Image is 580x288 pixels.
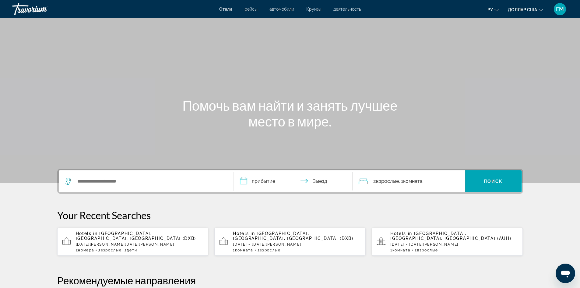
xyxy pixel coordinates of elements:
[390,231,511,241] span: [GEOGRAPHIC_DATA], [GEOGRAPHIC_DATA], [GEOGRAPHIC_DATA] (AUH)
[333,7,361,12] a: деятельность
[390,242,518,247] p: [DATE] - [DATE][PERSON_NAME]
[353,170,465,192] button: Путешественники: 2 взрослых, 0 детей
[372,227,523,256] button: Hotels in [GEOGRAPHIC_DATA], [GEOGRAPHIC_DATA], [GEOGRAPHIC_DATA] (AUH)[DATE] - [DATE][PERSON_NAM...
[508,7,537,12] font: доллар США
[235,248,253,252] span: Комната
[76,242,204,247] p: [DATE][PERSON_NAME][DATE][PERSON_NAME]
[127,248,137,252] span: Дети
[484,179,503,184] font: Поиск
[76,248,94,252] span: 2
[376,178,399,184] font: Взрослые
[233,231,255,236] span: Hotels in
[121,248,137,252] span: , 2
[57,274,523,286] h2: Рекомендуемые направления
[78,248,94,252] span: номера
[214,227,366,256] button: Hotels in [GEOGRAPHIC_DATA], [GEOGRAPHIC_DATA], [GEOGRAPHIC_DATA] (DXB)[DATE] - [DATE][PERSON_NAM...
[98,248,121,252] span: 3
[244,7,257,12] a: рейсы
[57,209,523,221] p: Your Recent Searches
[390,231,412,236] span: Hotels in
[233,242,361,247] p: [DATE] - [DATE][PERSON_NAME]
[101,248,121,252] span: Взрослые
[487,5,499,14] button: Изменить язык
[233,231,353,241] span: [GEOGRAPHIC_DATA], [GEOGRAPHIC_DATA], [GEOGRAPHIC_DATA] (DXB)
[415,248,438,252] span: 2
[392,248,411,252] span: Комната
[76,231,196,241] span: [GEOGRAPHIC_DATA], [GEOGRAPHIC_DATA], [GEOGRAPHIC_DATA] (DXB)
[12,1,73,17] a: Травориум
[260,248,280,252] span: Взрослые
[57,227,209,256] button: Hotels in [GEOGRAPHIC_DATA], [GEOGRAPHIC_DATA], [GEOGRAPHIC_DATA] (DXB)[DATE][PERSON_NAME][DATE][...
[390,248,410,252] span: 1
[552,3,568,16] button: Меню пользователя
[487,7,493,12] font: ру
[258,248,281,252] span: 2
[399,178,403,184] font: , 1
[508,5,543,14] button: Изменить валюту
[417,248,438,252] span: Взрослые
[403,178,423,184] font: Комната
[556,6,564,12] font: ГМ
[76,231,98,236] span: Hotels in
[233,248,253,252] span: 1
[234,170,353,192] button: Даты заезда и выезда
[219,7,232,12] a: Отели
[556,264,575,283] iframe: Кнопка запуска окна обмена сообщениями
[182,98,398,129] font: Помочь вам найти и занять лучшее место в мире.
[465,170,522,192] button: Поиск
[269,7,294,12] a: автомобили
[59,170,522,192] div: Виджет поиска
[306,7,321,12] a: Круизы
[373,178,376,184] font: 2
